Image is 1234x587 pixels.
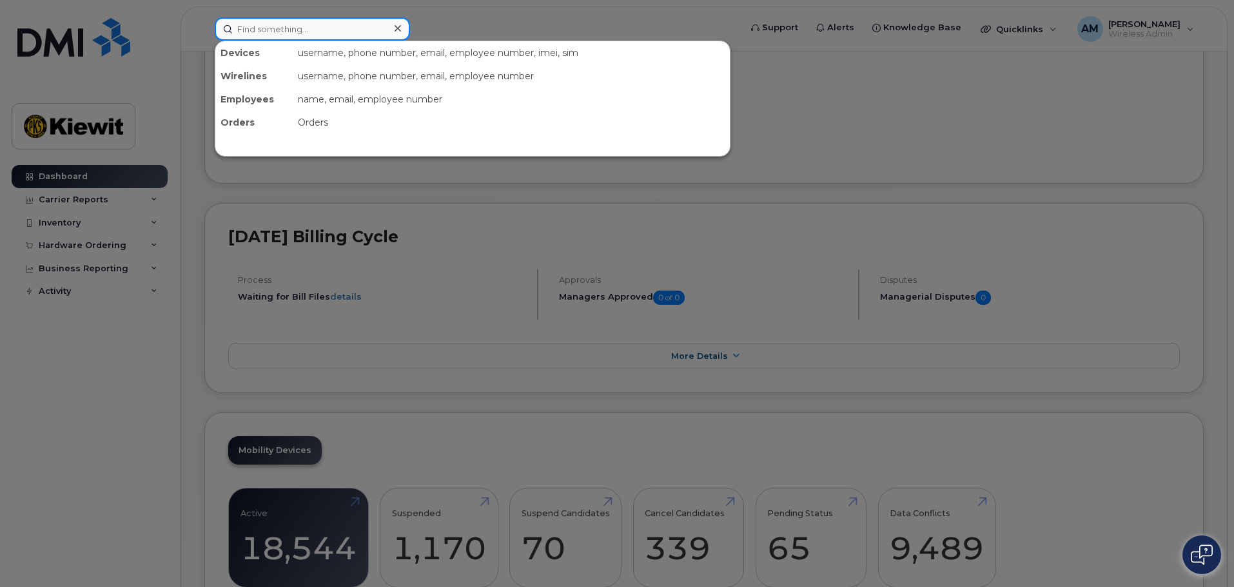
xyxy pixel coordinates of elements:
div: name, email, employee number [293,88,730,111]
div: Orders [215,111,293,134]
img: Open chat [1191,544,1213,565]
div: Devices [215,41,293,64]
div: Orders [293,111,730,134]
div: Employees [215,88,293,111]
input: Find something... [215,17,410,41]
div: Wirelines [215,64,293,88]
div: username, phone number, email, employee number [293,64,730,88]
div: username, phone number, email, employee number, imei, sim [293,41,730,64]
